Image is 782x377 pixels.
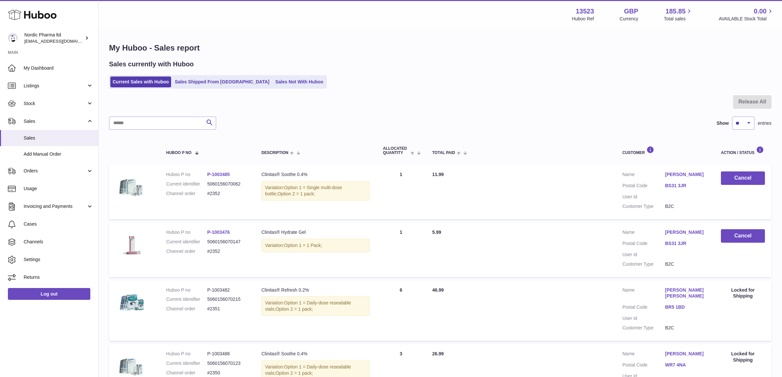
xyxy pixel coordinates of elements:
dt: Customer Type [622,325,665,331]
dt: User Id [622,315,665,322]
span: 5.99 [432,230,441,235]
div: Clinitas® Soothe 0.4% [261,171,370,178]
td: 1 [376,223,426,277]
dd: P-1003482 [207,287,248,293]
img: 3_8572f3d3-b857-4dd9-bb2d-50b370ffe630.png [116,287,148,320]
span: 0.00 [754,7,767,16]
span: My Dashboard [24,65,93,71]
dt: Current identifier [166,181,207,187]
button: Cancel [721,171,765,185]
dt: Postal Code [622,304,665,312]
span: Option 2 = 1 pack; [278,191,315,196]
span: Description [261,151,288,155]
div: Nordic Pharma ltd [24,32,83,44]
dd: B2C [665,203,708,210]
dd: 5060156070215 [207,296,248,302]
a: 185.85 Total sales [664,7,693,22]
dt: Name [622,287,665,301]
dt: Name [622,351,665,359]
span: entries [758,120,771,126]
a: Sales Shipped From [GEOGRAPHIC_DATA] [172,77,272,87]
dt: Channel order [166,190,207,197]
a: [PERSON_NAME] [665,351,708,357]
span: 185.85 [665,7,685,16]
span: Add Manual Order [24,151,93,157]
div: Currency [620,16,638,22]
a: Sales Not With Huboo [273,77,325,87]
div: Variation: [261,296,370,316]
td: 1 [376,165,426,219]
span: Orders [24,168,86,174]
dt: Current identifier [166,360,207,366]
div: Variation: [261,239,370,252]
dt: Current identifier [166,296,207,302]
dt: User Id [622,194,665,200]
div: Clinitas® Hydrate Gel [261,229,370,235]
span: AVAILABLE Stock Total [719,16,774,22]
a: [PERSON_NAME] [665,171,708,178]
a: BS31 3JR [665,240,708,247]
a: WR7 4NA [665,362,708,368]
strong: GBP [624,7,638,16]
span: Option 2 = 1 pack; [276,306,313,312]
div: Locked for Shipping [721,287,765,299]
div: Variation: [261,181,370,201]
dt: Huboo P no [166,229,207,235]
a: P-1003485 [207,172,230,177]
dt: Customer Type [622,261,665,267]
td: 6 [376,280,426,341]
dd: #2352 [207,190,248,197]
dd: #2351 [207,306,248,312]
span: Option 1 = Single multi-dose bottle; [265,185,342,196]
button: Cancel [721,229,765,243]
dt: Channel order [166,306,207,312]
span: Usage [24,186,93,192]
dt: Customer Type [622,203,665,210]
span: Sales [24,135,93,141]
span: Cases [24,221,93,227]
dt: Name [622,171,665,179]
div: Action / Status [721,146,765,155]
dt: Channel order [166,370,207,376]
dt: User Id [622,252,665,258]
h1: My Huboo - Sales report [109,43,771,53]
label: Show [717,120,729,126]
div: Clinitas® Refresh 0.2% [261,287,370,293]
a: [PERSON_NAME] [665,229,708,235]
dt: Huboo P no [166,351,207,357]
dt: Current identifier [166,239,207,245]
dd: 5060156070123 [207,360,248,366]
dd: 5060156070062 [207,181,248,187]
dt: Huboo P no [166,171,207,178]
dd: 5060156070147 [207,239,248,245]
span: Huboo P no [166,151,191,155]
span: Option 2 = 1 pack; [276,370,313,376]
a: Log out [8,288,90,300]
div: Customer [622,146,708,155]
dt: Postal Code [622,183,665,190]
span: Total sales [664,16,693,22]
span: Invoicing and Payments [24,203,86,210]
a: P-1003476 [207,230,230,235]
dd: #2350 [207,370,248,376]
img: internalAdmin-13523@internal.huboo.com [8,33,18,43]
span: Option 1 = Daily-dose resealable vials; [265,300,351,312]
span: 26.99 [432,351,444,356]
img: 1_f13aeef1-7825-42c4-bd96-546fc26b9c19.png [116,229,148,262]
span: Stock [24,100,86,107]
img: 2_6c148ce2-9555-4dcb-a520-678b12be0df6.png [116,171,148,204]
dt: Postal Code [622,240,665,248]
span: Total paid [432,151,455,155]
span: 46.99 [432,287,444,293]
div: Huboo Ref [572,16,594,22]
span: ALLOCATED Quantity [383,146,409,155]
dd: B2C [665,325,708,331]
a: Current Sales with Huboo [110,77,171,87]
span: Settings [24,256,93,263]
dd: B2C [665,261,708,267]
a: 0.00 AVAILABLE Stock Total [719,7,774,22]
span: 11.99 [432,172,444,177]
strong: 13523 [576,7,594,16]
dt: Postal Code [622,362,665,370]
span: Channels [24,239,93,245]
